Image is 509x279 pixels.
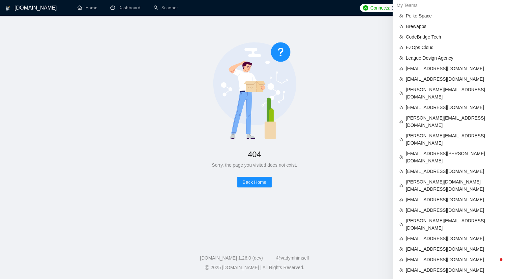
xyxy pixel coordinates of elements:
span: team [399,222,403,226]
span: team [399,91,403,95]
span: team [399,198,403,202]
span: team [399,120,403,124]
span: team [399,77,403,81]
span: team [399,67,403,70]
span: team [399,35,403,39]
img: logo [6,3,10,14]
span: team [399,56,403,60]
span: [EMAIL_ADDRESS][PERSON_NAME][DOMAIN_NAME] [406,150,502,164]
span: copyright [205,265,209,270]
span: CodeBridge Tech [406,33,502,41]
span: [EMAIL_ADDRESS][DOMAIN_NAME] [406,207,502,214]
span: [PERSON_NAME][EMAIL_ADDRESS][DOMAIN_NAME] [406,217,502,232]
a: homeHome [77,5,97,11]
span: [EMAIL_ADDRESS][DOMAIN_NAME] [406,75,502,83]
span: [EMAIL_ADDRESS][DOMAIN_NAME] [406,168,502,175]
span: [EMAIL_ADDRESS][DOMAIN_NAME] [406,235,502,242]
span: team [399,14,403,18]
a: searchScanner [154,5,178,11]
div: 2025 [DOMAIN_NAME] | All Rights Reserved. [5,264,504,271]
span: EZOps Cloud [406,44,502,51]
span: team [399,169,403,173]
span: [PERSON_NAME][EMAIL_ADDRESS][DOMAIN_NAME] [406,114,502,129]
span: team [399,45,403,49]
span: team [399,258,403,262]
span: [EMAIL_ADDRESS][DOMAIN_NAME] [406,256,502,263]
span: [EMAIL_ADDRESS][DOMAIN_NAME] [406,266,502,274]
span: team [399,247,403,251]
span: Peiko Space [406,12,502,19]
div: 404 [21,147,488,161]
span: Back Home [243,179,266,186]
span: Connects: [370,4,390,12]
iframe: Intercom live chat [487,257,502,272]
span: team [399,24,403,28]
a: @vadymhimself [276,255,309,261]
span: [EMAIL_ADDRESS][DOMAIN_NAME] [406,65,502,72]
span: Brewapps [406,23,502,30]
img: upwork-logo.png [363,5,368,11]
span: [EMAIL_ADDRESS][DOMAIN_NAME] [406,245,502,253]
span: [PERSON_NAME][DOMAIN_NAME][EMAIL_ADDRESS][DOMAIN_NAME] [406,178,502,193]
span: team [399,155,403,159]
span: team [399,183,403,187]
span: team [399,208,403,212]
span: [PERSON_NAME][EMAIL_ADDRESS][DOMAIN_NAME] [406,86,502,100]
a: [DOMAIN_NAME] 1.26.0 (dev) [200,255,263,261]
span: [EMAIL_ADDRESS][DOMAIN_NAME] [406,196,502,203]
span: [PERSON_NAME][EMAIL_ADDRESS][DOMAIN_NAME] [406,132,502,147]
span: team [399,237,403,240]
a: dashboardDashboard [110,5,140,11]
span: [EMAIL_ADDRESS][DOMAIN_NAME] [406,104,502,111]
span: team [399,268,403,272]
button: Back Home [237,177,272,187]
span: team [399,105,403,109]
span: team [399,137,403,141]
div: Sorry, the page you visited does not exist. [21,161,488,169]
span: League Design Agency [406,54,502,62]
